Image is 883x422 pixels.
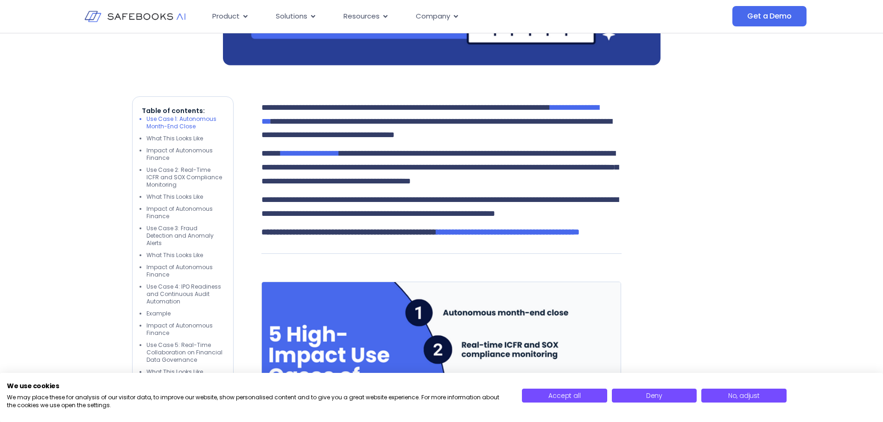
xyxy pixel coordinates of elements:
[728,391,760,400] span: No, adjust
[7,382,508,390] h2: We use cookies
[548,391,580,400] span: Accept all
[146,341,224,364] li: Use Case 5: Real-Time Collaboration on Financial Data Governance
[146,193,224,201] li: What This Looks Like
[146,264,224,278] li: Impact of Autonomous Finance
[146,147,224,162] li: Impact of Autonomous Finance
[205,7,640,25] div: Menu Toggle
[343,11,380,22] span: Resources
[416,11,450,22] span: Company
[7,394,508,409] p: We may place these for analysis of our visitor data, to improve our website, show personalised co...
[146,322,224,337] li: Impact of Autonomous Finance
[146,310,224,317] li: Example
[732,6,806,26] a: Get a Demo
[646,391,662,400] span: Deny
[612,389,697,403] button: Deny all cookies
[142,106,224,115] p: Table of contents:
[205,7,640,25] nav: Menu
[146,135,224,142] li: What This Looks Like
[146,205,224,220] li: Impact of Autonomous Finance
[146,225,224,247] li: Use Case 3: Fraud Detection and Anomaly Alerts
[146,252,224,259] li: What This Looks Like
[701,389,786,403] button: Adjust cookie preferences
[522,389,607,403] button: Accept all cookies
[276,11,307,22] span: Solutions
[212,11,240,22] span: Product
[146,166,224,189] li: Use Case 2: Real-Time ICFR and SOX Compliance Monitoring
[747,12,791,21] span: Get a Demo
[146,115,224,130] li: Use Case 1: Autonomous Month-End Close
[146,283,224,305] li: Use Case 4: IPO Readiness and Continuous Audit Automation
